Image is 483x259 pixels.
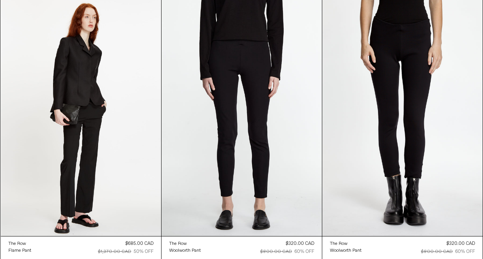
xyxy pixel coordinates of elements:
[98,248,131,255] div: $1,370.00 CAD
[169,247,201,254] a: Woolworth Pant
[446,240,475,247] div: $320.00 CAD
[125,240,153,247] div: $685.00 CAD
[8,240,31,247] a: The Row
[330,240,362,247] a: The Row
[8,241,26,247] div: The Row
[134,248,153,255] div: 50% OFF
[286,240,314,247] div: $320.00 CAD
[169,241,187,247] div: The Row
[8,247,31,254] a: Flame Pant
[260,248,292,255] div: $800.00 CAD
[330,248,362,254] div: Woolworth Pant
[330,247,362,254] a: Woolworth Pant
[294,248,314,255] div: 60% OFF
[455,248,475,255] div: 60% OFF
[8,248,31,254] div: Flame Pant
[330,241,347,247] div: The Row
[169,248,201,254] div: Woolworth Pant
[169,240,201,247] a: The Row
[421,248,453,255] div: $800.00 CAD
